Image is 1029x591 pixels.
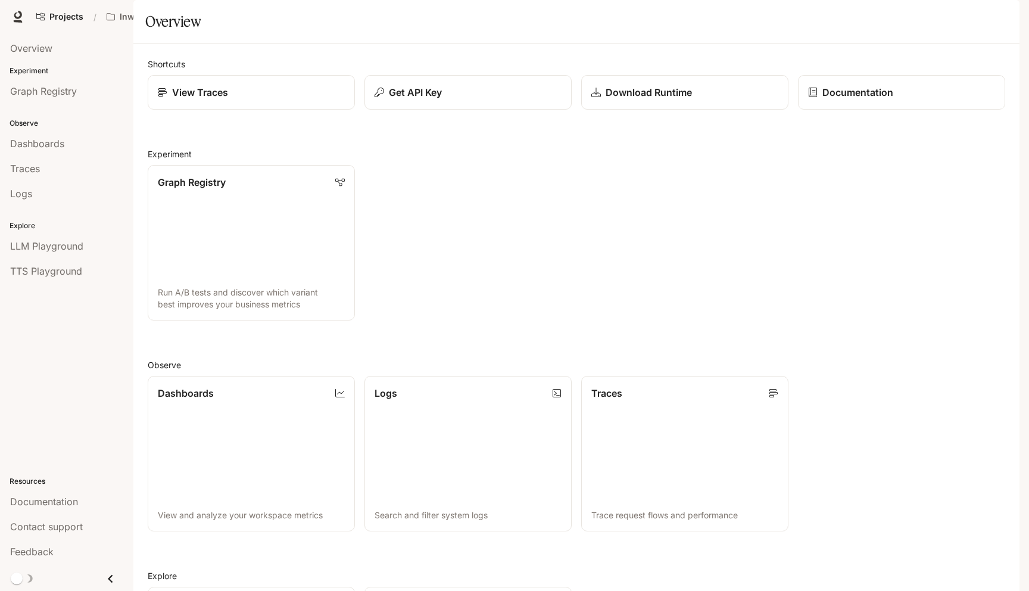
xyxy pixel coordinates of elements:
[148,75,355,110] a: View Traces
[148,570,1005,582] h2: Explore
[89,11,101,23] div: /
[148,58,1005,70] h2: Shortcuts
[120,12,186,22] p: Inworld AI Demos
[148,165,355,321] a: Graph RegistryRun A/B tests and discover which variant best improves your business metrics
[148,359,1005,371] h2: Observe
[148,376,355,531] a: DashboardsView and analyze your workspace metrics
[172,85,228,99] p: View Traces
[581,75,788,110] a: Download Runtime
[101,5,205,29] button: All workspaces
[375,509,562,521] p: Search and filter system logs
[364,376,572,531] a: LogsSearch and filter system logs
[798,75,1005,110] a: Documentation
[606,85,692,99] p: Download Runtime
[364,75,572,110] button: Get API Key
[49,12,83,22] span: Projects
[145,10,201,33] h1: Overview
[591,509,778,521] p: Trace request flows and performance
[158,386,214,400] p: Dashboards
[375,386,397,400] p: Logs
[158,175,226,189] p: Graph Registry
[389,85,442,99] p: Get API Key
[822,85,893,99] p: Documentation
[31,5,89,29] a: Go to projects
[581,376,788,531] a: TracesTrace request flows and performance
[158,287,345,310] p: Run A/B tests and discover which variant best improves your business metrics
[148,148,1005,160] h2: Experiment
[158,509,345,521] p: View and analyze your workspace metrics
[591,386,622,400] p: Traces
